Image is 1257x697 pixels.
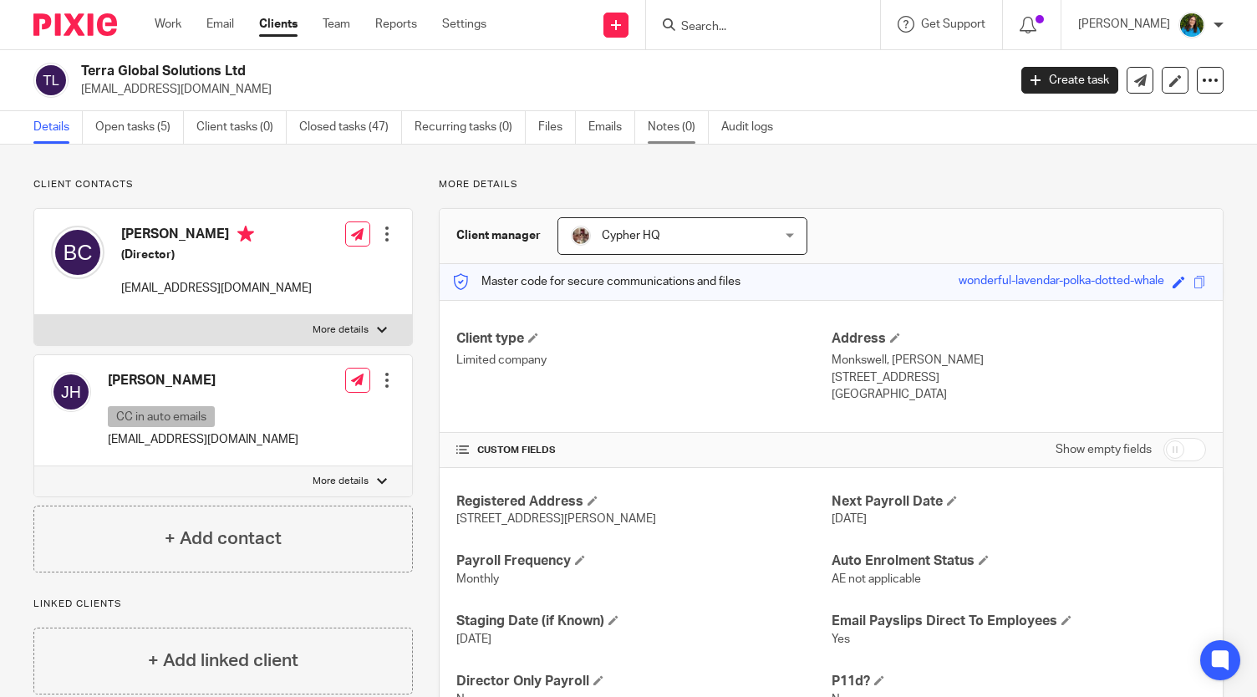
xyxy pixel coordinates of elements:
[108,406,215,427] p: CC in auto emails
[456,352,831,369] p: Limited company
[313,323,369,337] p: More details
[33,13,117,36] img: Pixie
[588,111,635,144] a: Emails
[121,247,312,263] h5: (Director)
[1021,67,1118,94] a: Create task
[148,648,298,674] h4: + Add linked client
[1078,16,1170,33] p: [PERSON_NAME]
[648,111,709,144] a: Notes (0)
[832,552,1206,570] h4: Auto Enrolment Status
[832,493,1206,511] h4: Next Payroll Date
[721,111,786,144] a: Audit logs
[81,63,813,80] h2: Terra Global Solutions Ltd
[456,633,491,645] span: [DATE]
[959,272,1164,292] div: wonderful-lavendar-polka-dotted-whale
[452,273,740,290] p: Master code for secure communications and files
[679,20,830,35] input: Search
[602,230,660,242] span: Cypher HQ
[442,16,486,33] a: Settings
[95,111,184,144] a: Open tasks (5)
[415,111,526,144] a: Recurring tasks (0)
[108,372,298,389] h4: [PERSON_NAME]
[571,226,591,246] img: A9EA1D9F-5CC4-4D49-85F1-B1749FAF3577.jpeg
[313,475,369,488] p: More details
[196,111,287,144] a: Client tasks (0)
[1056,441,1152,458] label: Show empty fields
[299,111,402,144] a: Closed tasks (47)
[832,386,1206,403] p: [GEOGRAPHIC_DATA]
[121,226,312,247] h4: [PERSON_NAME]
[51,226,104,279] img: svg%3E
[538,111,576,144] a: Files
[832,513,867,525] span: [DATE]
[832,633,850,645] span: Yes
[832,573,921,585] span: AE not applicable
[51,372,91,412] img: svg%3E
[832,352,1206,369] p: Monkswell, [PERSON_NAME]
[323,16,350,33] a: Team
[165,526,282,552] h4: + Add contact
[155,16,181,33] a: Work
[456,513,656,525] span: [STREET_ADDRESS][PERSON_NAME]
[832,673,1206,690] h4: P11d?
[33,111,83,144] a: Details
[33,178,413,191] p: Client contacts
[121,280,312,297] p: [EMAIL_ADDRESS][DOMAIN_NAME]
[456,493,831,511] h4: Registered Address
[921,18,985,30] span: Get Support
[456,330,831,348] h4: Client type
[832,613,1206,630] h4: Email Payslips Direct To Employees
[832,369,1206,386] p: [STREET_ADDRESS]
[206,16,234,33] a: Email
[456,227,541,244] h3: Client manager
[108,431,298,448] p: [EMAIL_ADDRESS][DOMAIN_NAME]
[81,81,996,98] p: [EMAIL_ADDRESS][DOMAIN_NAME]
[33,63,69,98] img: svg%3E
[456,673,831,690] h4: Director Only Payroll
[456,613,831,630] h4: Staging Date (if Known)
[237,226,254,242] i: Primary
[259,16,298,33] a: Clients
[456,444,831,457] h4: CUSTOM FIELDS
[1178,12,1205,38] img: 19mgNEzy.jpeg
[439,178,1224,191] p: More details
[33,598,413,611] p: Linked clients
[456,573,499,585] span: Monthly
[832,330,1206,348] h4: Address
[456,552,831,570] h4: Payroll Frequency
[375,16,417,33] a: Reports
